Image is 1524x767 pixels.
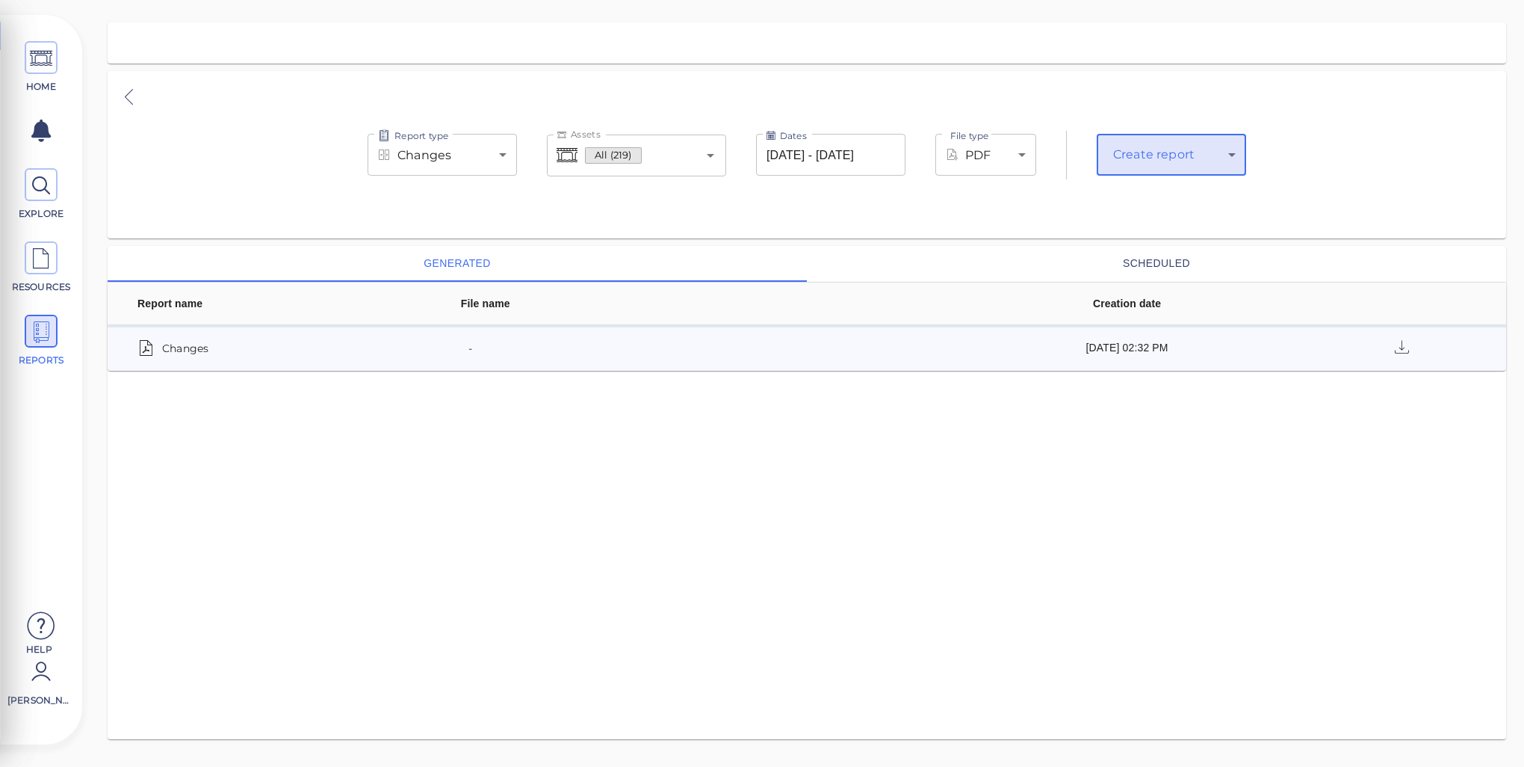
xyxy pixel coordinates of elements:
[108,283,431,325] th: Report name
[1097,134,1246,176] div: Changes
[7,168,75,221] a: EXPLORE
[965,148,991,162] span: PDF
[108,246,807,282] button: generated
[7,41,75,93] a: HOME
[108,283,1506,371] table: sticky table
[780,129,807,142] span: Dates
[10,280,73,294] span: RESOURCES
[368,134,517,176] div: Changes
[956,325,1280,371] td: [DATE] 02:32 PM
[7,241,75,294] a: RESOURCES
[10,354,73,367] span: REPORTS
[468,337,472,358] span: -
[431,283,956,325] th: File name
[935,134,1036,176] div: Changes
[1460,700,1513,756] iframe: Chat
[956,283,1280,325] th: Creation date
[10,207,73,221] span: EXPLORE
[7,315,75,367] a: REPORTS
[807,246,1506,282] button: scheduled
[7,694,71,707] span: [PERSON_NAME]
[700,145,721,166] button: Open
[397,148,451,162] span: Changes
[586,148,640,162] span: All (219)
[108,246,1506,282] div: basic tabs example
[162,337,208,358] span: Changes
[950,129,989,142] span: File type
[10,80,73,93] span: HOME
[7,643,71,655] span: Help
[394,129,449,142] span: Report type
